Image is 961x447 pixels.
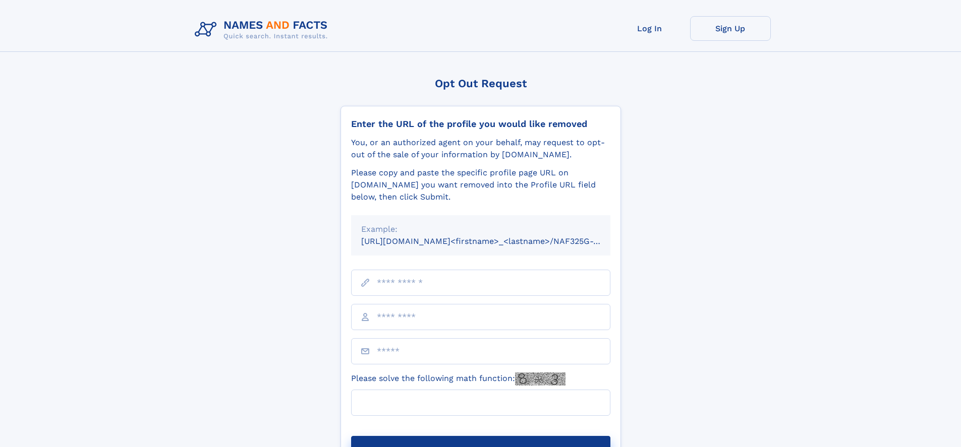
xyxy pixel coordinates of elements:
[690,16,771,41] a: Sign Up
[351,137,610,161] div: You, or an authorized agent on your behalf, may request to opt-out of the sale of your informatio...
[351,372,566,386] label: Please solve the following math function:
[351,118,610,130] div: Enter the URL of the profile you would like removed
[341,77,621,90] div: Opt Out Request
[191,16,336,43] img: Logo Names and Facts
[609,16,690,41] a: Log In
[351,167,610,203] div: Please copy and paste the specific profile page URL on [DOMAIN_NAME] you want removed into the Pr...
[361,223,600,235] div: Example:
[361,236,630,246] small: [URL][DOMAIN_NAME]<firstname>_<lastname>/NAF325G-xxxxxxxx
